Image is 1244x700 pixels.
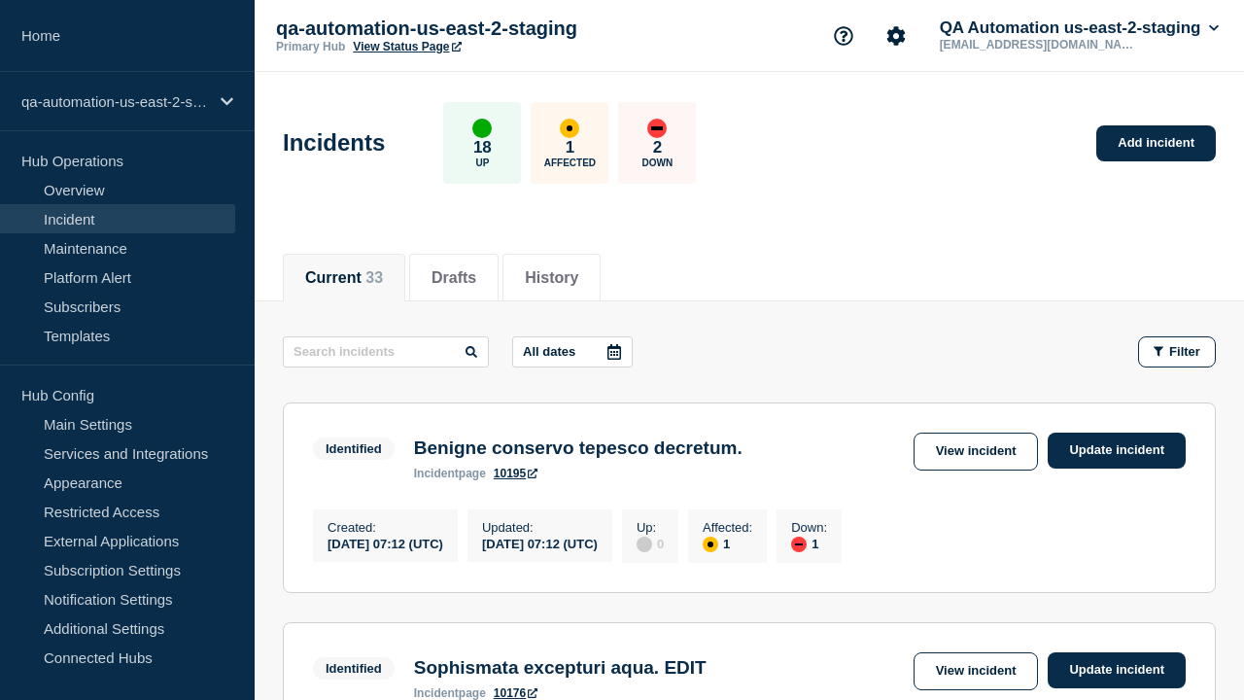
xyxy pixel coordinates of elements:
p: qa-automation-us-east-2-staging [21,93,208,110]
p: 1 [566,138,574,157]
span: incident [414,467,459,480]
p: qa-automation-us-east-2-staging [276,17,665,40]
div: disabled [637,537,652,552]
button: Drafts [432,269,476,287]
a: Update incident [1048,433,1186,469]
p: Up [475,157,489,168]
div: 1 [791,535,827,552]
span: Identified [313,437,395,460]
button: QA Automation us-east-2-staging [936,18,1223,38]
p: Affected [544,157,596,168]
div: [DATE] 07:12 (UTC) [328,535,443,551]
p: Up : [637,520,664,535]
a: View incident [914,433,1039,471]
button: Filter [1138,336,1216,367]
p: 18 [473,138,492,157]
p: [EMAIL_ADDRESS][DOMAIN_NAME] [936,38,1138,52]
input: Search incidents [283,336,489,367]
h3: Sophismata excepturi aqua. EDIT [414,657,707,679]
p: Created : [328,520,443,535]
a: Update incident [1048,652,1186,688]
p: Primary Hub [276,40,345,53]
a: Add incident [1096,125,1216,161]
h1: Incidents [283,129,385,157]
p: Affected : [703,520,752,535]
a: View Status Page [353,40,461,53]
p: Updated : [482,520,598,535]
span: 33 [365,269,383,286]
button: Account settings [876,16,916,56]
a: 10176 [494,686,537,700]
h3: Benigne conservo tepesco decretum. [414,437,743,459]
span: Filter [1169,344,1200,359]
a: View incident [914,652,1039,690]
div: 0 [637,535,664,552]
span: incident [414,686,459,700]
p: Down : [791,520,827,535]
p: page [414,686,486,700]
div: 1 [703,535,752,552]
p: All dates [523,344,575,359]
div: affected [560,119,579,138]
p: page [414,467,486,480]
button: Support [823,16,864,56]
div: affected [703,537,718,552]
p: 2 [653,138,662,157]
div: up [472,119,492,138]
button: All dates [512,336,633,367]
span: Identified [313,657,395,680]
div: down [791,537,807,552]
div: [DATE] 07:12 (UTC) [482,535,598,551]
button: Current 33 [305,269,383,287]
button: History [525,269,578,287]
div: down [647,119,667,138]
p: Down [642,157,674,168]
a: 10195 [494,467,537,480]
